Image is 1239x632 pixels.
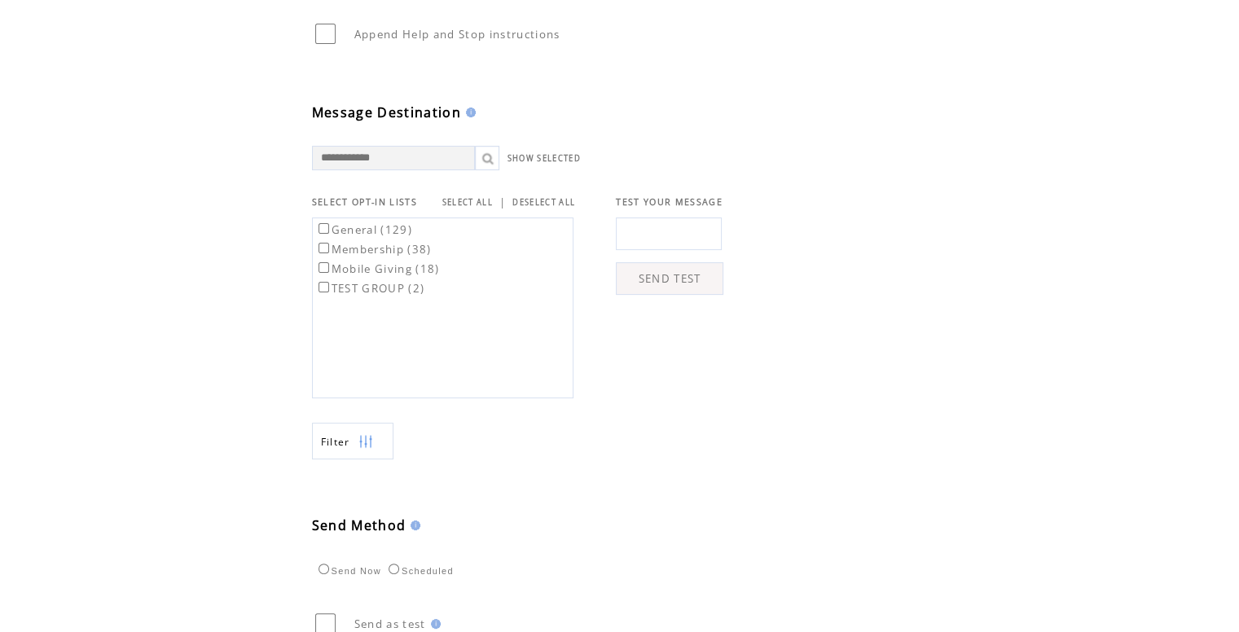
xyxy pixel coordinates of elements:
[384,566,454,576] label: Scheduled
[461,108,476,117] img: help.gif
[312,516,406,534] span: Send Method
[321,435,350,449] span: Show filters
[499,195,506,209] span: |
[616,262,723,295] a: SEND TEST
[315,281,425,296] label: TEST GROUP (2)
[312,103,461,121] span: Message Destination
[315,261,440,276] label: Mobile Giving (18)
[354,617,426,631] span: Send as test
[315,222,412,237] label: General (129)
[312,423,393,459] a: Filter
[406,520,420,530] img: help.gif
[319,262,329,273] input: Mobile Giving (18)
[354,27,560,42] span: Append Help and Stop instructions
[319,223,329,234] input: General (129)
[442,197,493,208] a: SELECT ALL
[319,243,329,253] input: Membership (38)
[507,153,581,164] a: SHOW SELECTED
[616,196,723,208] span: TEST YOUR MESSAGE
[389,564,399,574] input: Scheduled
[426,619,441,629] img: help.gif
[319,564,329,574] input: Send Now
[312,196,417,208] span: SELECT OPT-IN LISTS
[319,282,329,292] input: TEST GROUP (2)
[512,197,575,208] a: DESELECT ALL
[314,566,381,576] label: Send Now
[358,424,373,460] img: filters.png
[315,242,432,257] label: Membership (38)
